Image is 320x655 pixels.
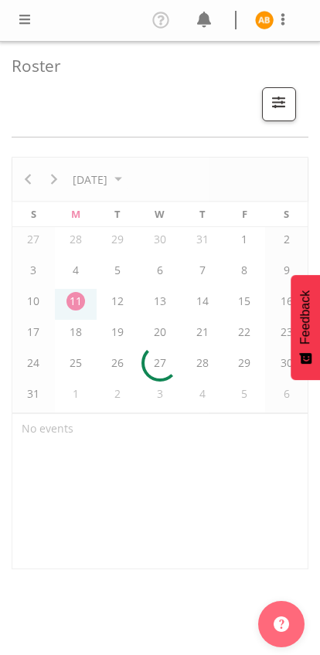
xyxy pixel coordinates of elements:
[274,616,289,632] img: help-xxl-2.png
[255,11,274,29] img: angela-burrill10486.jpg
[262,87,296,121] button: Filter Shifts
[291,275,320,380] button: Feedback - Show survey
[12,57,296,75] h4: Roster
[298,290,312,344] span: Feedback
